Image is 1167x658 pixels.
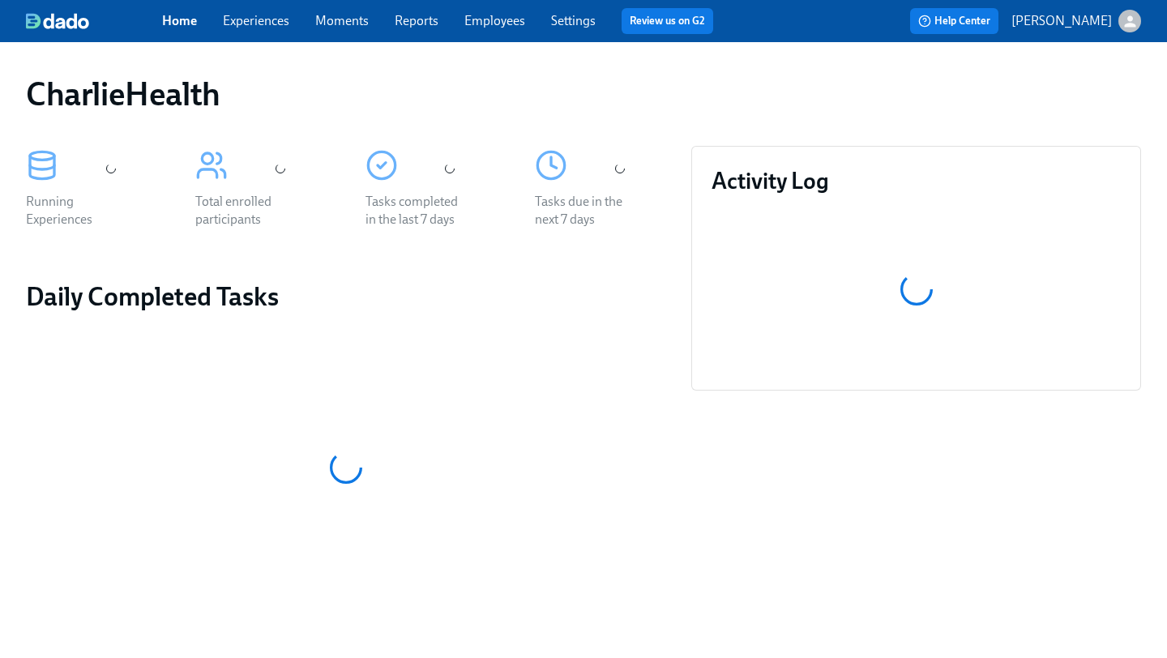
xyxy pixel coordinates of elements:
[551,13,596,28] a: Settings
[26,13,89,29] img: dado
[535,193,639,229] div: Tasks due in the next 7 days
[26,75,220,113] h1: CharlieHealth
[315,13,369,28] a: Moments
[712,166,1121,195] h3: Activity Log
[26,13,162,29] a: dado
[26,193,130,229] div: Running Experiences
[918,13,990,29] span: Help Center
[910,8,998,34] button: Help Center
[622,8,713,34] button: Review us on G2
[195,193,299,229] div: Total enrolled participants
[395,13,438,28] a: Reports
[365,193,469,229] div: Tasks completed in the last 7 days
[26,280,665,313] h2: Daily Completed Tasks
[1011,12,1112,30] p: [PERSON_NAME]
[223,13,289,28] a: Experiences
[630,13,705,29] a: Review us on G2
[162,13,197,28] a: Home
[464,13,525,28] a: Employees
[1011,10,1141,32] button: [PERSON_NAME]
